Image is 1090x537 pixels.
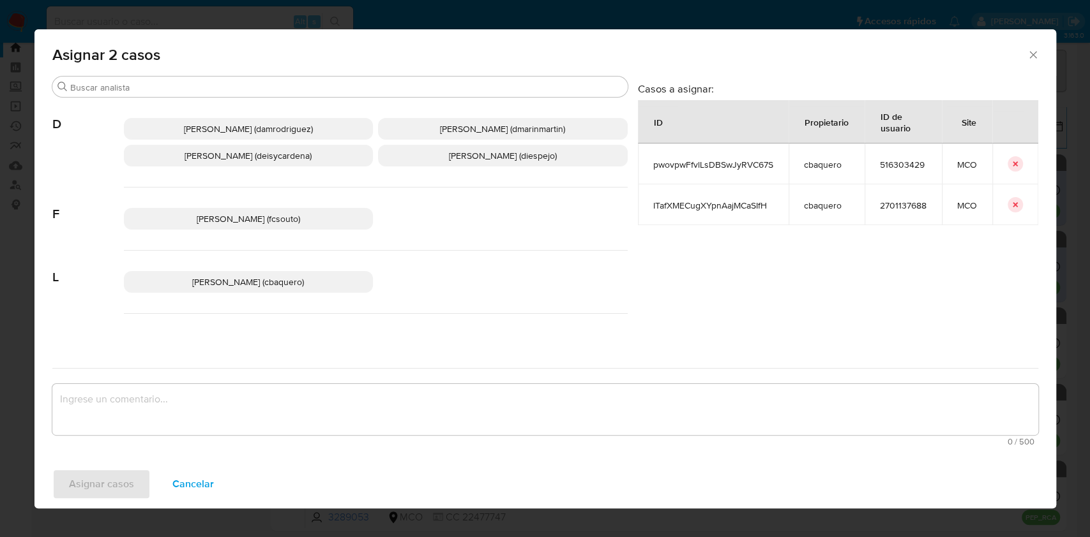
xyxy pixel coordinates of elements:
span: Máximo 500 caracteres [56,438,1034,446]
button: Cancelar [156,469,231,499]
span: M [52,314,124,348]
div: [PERSON_NAME] (diespejo) [378,145,628,166]
div: assign-modal [34,29,1056,508]
span: L [52,251,124,285]
span: MCO [957,200,977,211]
div: Propietario [789,107,864,137]
h3: Casos a asignar: [638,82,1038,95]
div: [PERSON_NAME] (dmarinmartin) [378,118,628,140]
div: [PERSON_NAME] (cbaquero) [124,271,374,293]
span: D [52,98,124,132]
div: [PERSON_NAME] (deisycardena) [124,145,374,166]
div: ID [639,107,678,137]
div: [PERSON_NAME] (fcsouto) [124,208,374,230]
span: [PERSON_NAME] (damrodriguez) [184,122,313,135]
div: Site [946,107,992,137]
span: [PERSON_NAME] (fcsouto) [197,212,300,225]
span: 516303429 [880,159,927,170]
button: icon-button [1008,197,1023,212]
span: cbaquero [804,200,849,211]
span: [PERSON_NAME] (diespejo) [449,149,557,162]
span: Asignar 2 casos [52,47,1027,63]
span: cbaquero [804,159,849,170]
span: pwovpwFfvlLsDBSwJyRVC67S [653,159,773,170]
input: Buscar analista [70,82,623,93]
div: ID de usuario [865,101,941,143]
span: 2701137688 [880,200,927,211]
span: ITafXMECugXYpnAajMCaSIfH [653,200,773,211]
button: icon-button [1008,156,1023,172]
span: MCO [957,159,977,170]
span: Cancelar [172,470,214,498]
span: [PERSON_NAME] (cbaquero) [192,276,304,288]
span: [PERSON_NAME] (dmarinmartin) [440,122,565,135]
button: Buscar [57,82,68,92]
span: F [52,188,124,222]
div: [PERSON_NAME] (damrodriguez) [124,118,374,140]
button: Cerrar ventana [1027,48,1038,60]
span: [PERSON_NAME] (deisycardena) [185,149,312,162]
